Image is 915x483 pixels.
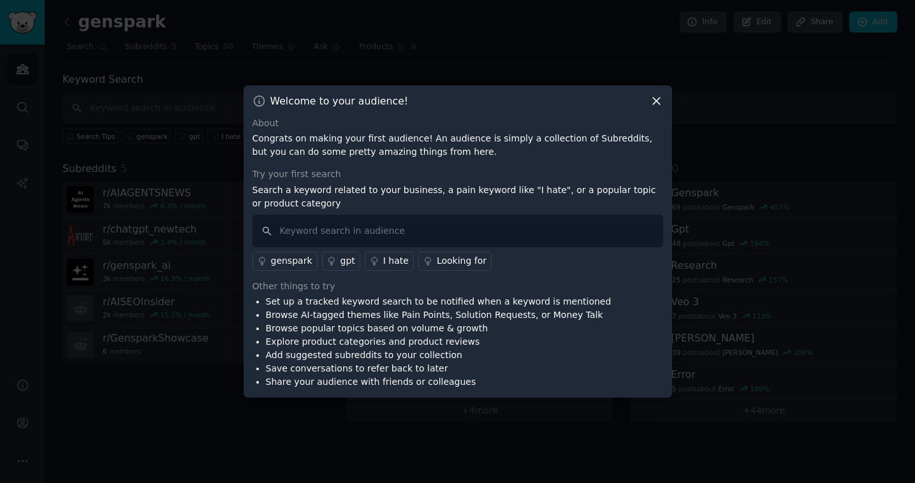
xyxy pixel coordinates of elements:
[266,349,611,362] li: Add suggested subreddits to your collection
[340,254,355,268] div: gpt
[437,254,487,268] div: Looking for
[253,252,318,271] a: genspark
[266,322,611,335] li: Browse popular topics based on volume & growth
[253,117,663,130] div: About
[271,254,312,268] div: genspark
[266,308,611,322] li: Browse AI-tagged themes like Pain Points, Solution Requests, or Money Talk
[418,252,492,271] a: Looking for
[253,132,663,159] p: Congrats on making your first audience! An audience is simply a collection of Subreddits, but you...
[266,375,611,389] li: Share your audience with friends or colleagues
[266,362,611,375] li: Save conversations to refer back to later
[322,252,360,271] a: gpt
[383,254,409,268] div: I hate
[266,295,611,308] li: Set up a tracked keyword search to be notified when a keyword is mentioned
[266,335,611,349] li: Explore product categories and product reviews
[365,252,414,271] a: I hate
[253,280,663,293] div: Other things to try
[253,215,663,247] input: Keyword search in audience
[270,94,409,108] h3: Welcome to your audience!
[253,168,663,181] div: Try your first search
[253,184,663,210] p: Search a keyword related to your business, a pain keyword like "I hate", or a popular topic or pr...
